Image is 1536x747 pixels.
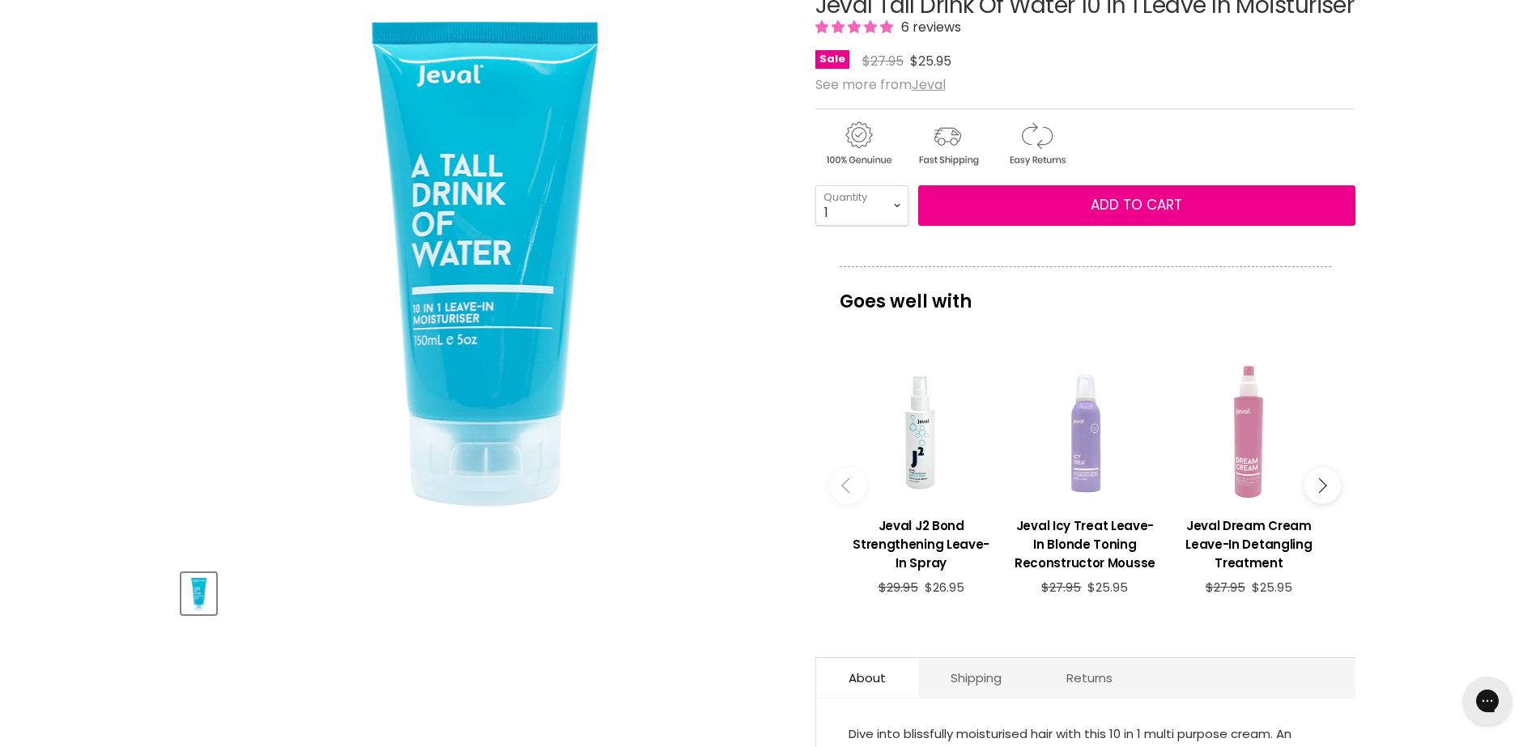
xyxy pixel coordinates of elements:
[918,185,1355,226] button: Add to cart
[918,658,1034,698] a: Shipping
[815,119,901,168] img: genuine.gif
[848,516,995,572] h3: Jeval J2 Bond Strengthening Leave-In Spray
[1091,195,1182,214] span: Add to cart
[994,119,1079,168] img: returns.gif
[816,658,918,698] a: About
[879,579,918,596] span: $29.95
[912,75,946,94] a: Jeval
[904,119,990,168] img: shipping.gif
[1252,579,1292,596] span: $25.95
[862,52,904,70] span: $27.95
[1041,579,1081,596] span: $27.95
[1455,671,1520,731] iframe: Gorgias live chat messenger
[183,575,215,613] img: Jeval Tall Drink Of Water 10 in 1 Leave In Moisturiser
[848,504,995,580] a: View product:Jeval J2 Bond Strengthening Leave-In Spray
[815,185,908,226] select: Quantity
[1087,579,1128,596] span: $25.95
[1034,658,1145,698] a: Returns
[815,50,849,69] span: Sale
[1011,516,1159,572] h3: Jeval Icy Treat Leave-In Blonde Toning Reconstructor Mousse
[896,18,961,36] span: 6 reviews
[925,579,964,596] span: $26.95
[1175,516,1322,572] h3: Jeval Dream Cream Leave-In Detangling Treatment
[181,573,216,614] button: Jeval Tall Drink Of Water 10 in 1 Leave In Moisturiser
[1011,504,1159,580] a: View product:Jeval Icy Treat Leave-In Blonde Toning Reconstructor Mousse
[815,18,896,36] span: 5.00 stars
[815,75,946,94] span: See more from
[1206,579,1245,596] span: $27.95
[179,568,789,614] div: Product thumbnails
[910,52,951,70] span: $25.95
[840,266,1331,320] p: Goes well with
[1175,504,1322,580] a: View product:Jeval Dream Cream Leave-In Detangling Treatment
